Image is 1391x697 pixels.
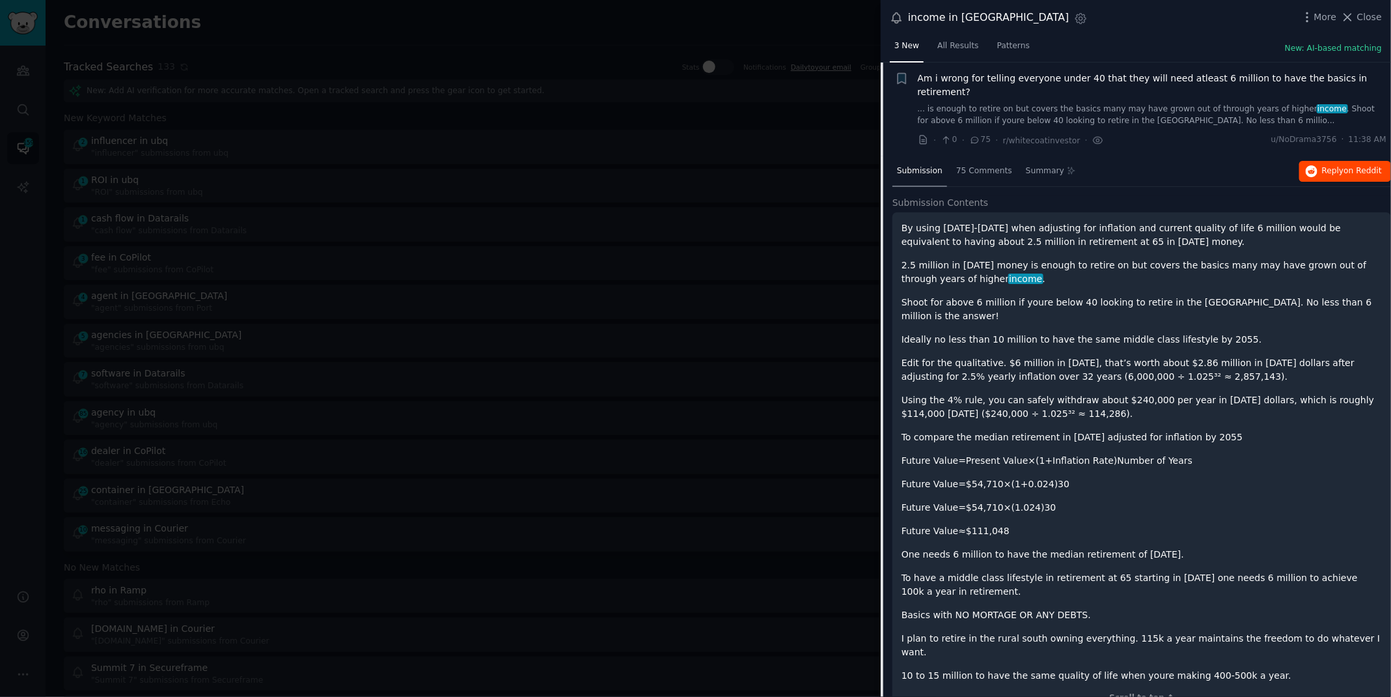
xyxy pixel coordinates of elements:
[993,36,1034,63] a: Patterns
[897,165,943,177] span: Submission
[1341,10,1382,24] button: Close
[1026,165,1064,177] span: Summary
[902,259,1382,286] p: 2.5 million in [DATE] money is enough to retire on but covers the basics many may have grown out ...
[1285,43,1382,55] button: New: AI-based matching
[902,571,1382,599] p: To have a middle class lifestyle in retirement at 65 starting in [DATE] one needs 6 million to ac...
[902,221,1382,249] p: By using [DATE]-[DATE] when adjusting for inflation and current quality of life 6 million would b...
[962,134,965,147] span: ·
[902,632,1382,659] p: I plan to retire in the rural south owning everything. 115k a year maintains the freedom to do wh...
[1299,161,1391,182] button: Replyon Reddit
[902,356,1382,384] p: Edit for the qualitative. $6 million in [DATE], that’s worth about $2.86 million in [DATE] dollar...
[1317,104,1348,113] span: income
[1301,10,1337,24] button: More
[902,333,1382,347] p: Ideally no less than 10 million to have the same middle class lifestyle by 2055.
[918,72,1387,99] a: Am i wrong for telling everyone under 40 that they will need atleast 6 million to have the basics...
[933,36,983,63] a: All Results
[892,196,989,210] span: Submission Contents
[1085,134,1088,147] span: ·
[902,524,1382,538] p: Future Value≈$111,048
[902,477,1382,491] p: Future Value=$54,710×(1+0.024)30
[894,40,919,52] span: 3 New
[908,10,1069,26] div: income in [GEOGRAPHIC_DATA]
[997,40,1030,52] span: Patterns
[902,393,1382,421] p: Using the 4% rule, you can safely withdraw about $240,000 per year in [DATE] dollars, which is ro...
[902,501,1382,515] p: Future Value=$54,710×(1.024)30
[1349,134,1386,146] span: 11:38 AM
[902,454,1382,468] p: Future Value=Present Value×(1+Inflation Rate)Number of Years
[1342,134,1344,146] span: ·
[1271,134,1337,146] span: u/NoDrama3756
[995,134,998,147] span: ·
[1357,10,1382,24] span: Close
[1003,136,1081,145] span: r/whitecoatinvestor
[902,296,1382,323] p: Shoot for above 6 million if youre below 40 looking to retire in the [GEOGRAPHIC_DATA]. No less t...
[1314,10,1337,24] span: More
[890,36,924,63] a: 3 New
[969,134,991,146] span: 75
[902,548,1382,562] p: One needs 6 million to have the median retirement of [DATE].
[941,134,957,146] span: 0
[902,608,1382,622] p: Basics with NO MORTAGE OR ANY DEBTS.
[1008,274,1044,284] span: income
[902,669,1382,683] p: 10 to 15 million to have the same quality of life when youre making 400-500k a year.
[1344,166,1382,175] span: on Reddit
[902,431,1382,444] p: To compare the median retirement in [DATE] adjusted for inflation by 2055
[1322,165,1382,177] span: Reply
[933,134,936,147] span: ·
[918,104,1387,126] a: ... is enough to retire on but covers the basics many may have grown out of through years of high...
[937,40,978,52] span: All Results
[956,165,1012,177] span: 75 Comments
